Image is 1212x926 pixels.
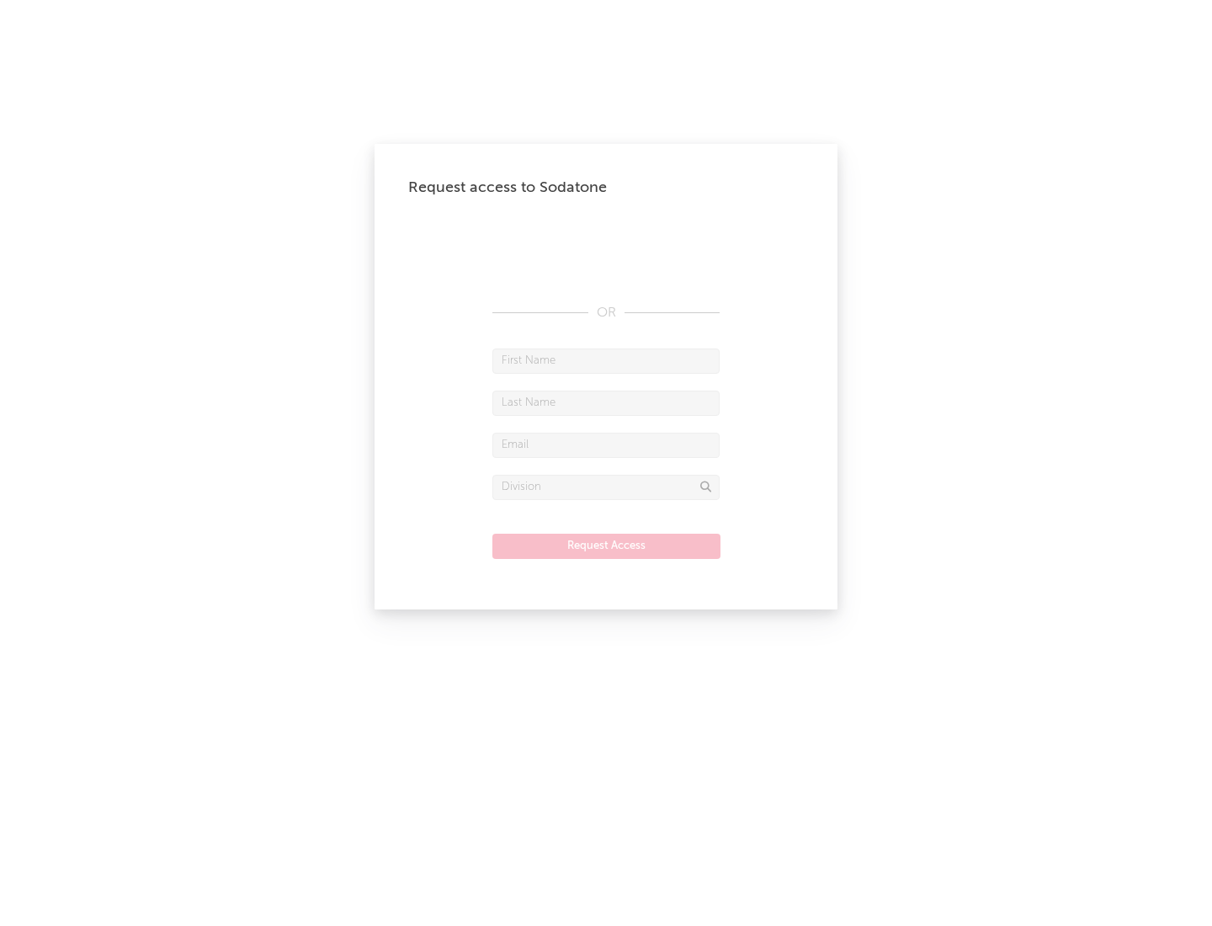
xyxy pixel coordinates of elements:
div: OR [492,303,720,323]
button: Request Access [492,534,720,559]
div: Request access to Sodatone [408,178,804,198]
input: Email [492,433,720,458]
input: Division [492,475,720,500]
input: First Name [492,349,720,374]
input: Last Name [492,391,720,416]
